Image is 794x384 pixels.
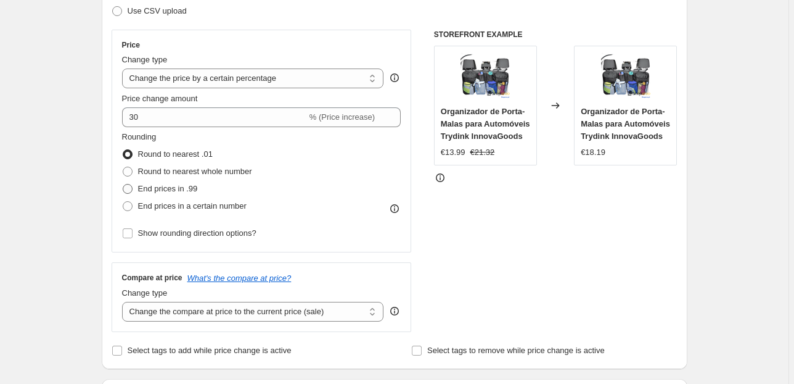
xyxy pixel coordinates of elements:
[122,55,168,64] span: Change type
[441,146,465,159] div: €13.99
[138,184,198,193] span: End prices in .99
[388,305,401,317] div: help
[128,346,292,355] span: Select tags to add while price change is active
[122,107,307,127] input: -15
[138,201,247,211] span: End prices in a certain number
[460,52,510,102] img: organizador-de-porta-malas-para-automoveis-trydink-innovagoods-603_80x.webp
[388,72,401,84] div: help
[122,94,198,103] span: Price change amount
[309,112,375,122] span: % (Price increase)
[122,288,168,298] span: Change type
[122,40,140,50] h3: Price
[434,30,677,40] h6: STOREFRONT EXAMPLE
[122,273,182,283] h3: Compare at price
[441,107,530,141] span: Organizador de Porta-Malas para Automóveis Trydink InnovaGoods
[138,228,256,238] span: Show rounding direction options?
[601,52,650,102] img: organizador-de-porta-malas-para-automoveis-trydink-innovagoods-603_80x.webp
[138,149,213,159] span: Round to nearest .01
[122,132,157,141] span: Rounding
[128,6,187,15] span: Use CSV upload
[581,146,605,159] div: €18.19
[138,167,252,176] span: Round to nearest whole number
[427,346,605,355] span: Select tags to remove while price change is active
[470,146,495,159] strike: €21.32
[187,273,292,283] button: What's the compare at price?
[581,107,670,141] span: Organizador de Porta-Malas para Automóveis Trydink InnovaGoods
